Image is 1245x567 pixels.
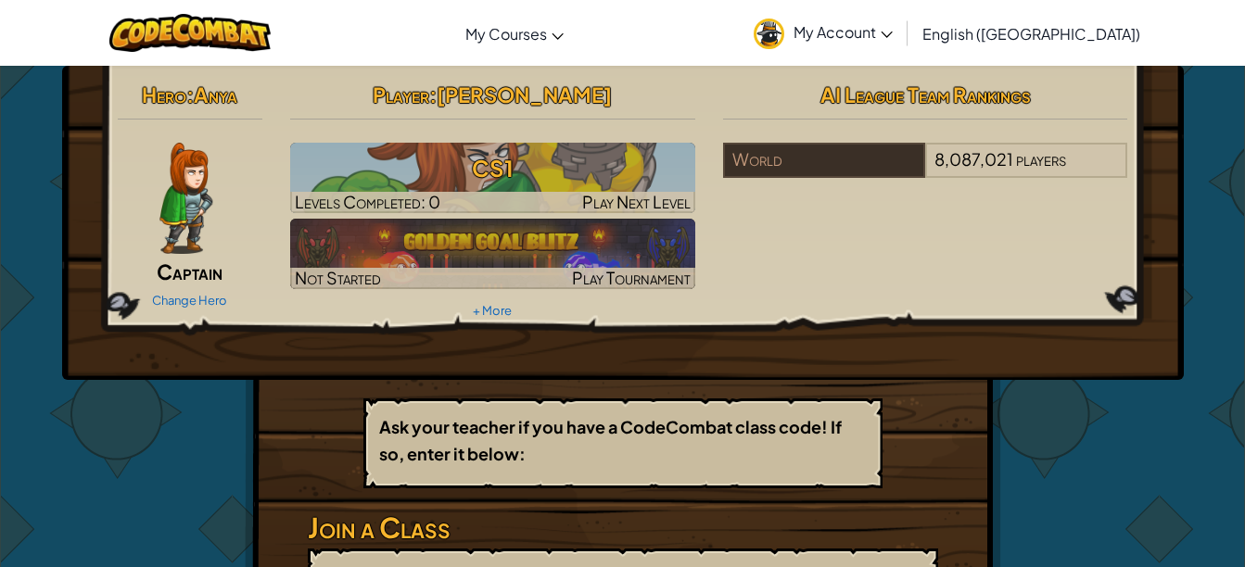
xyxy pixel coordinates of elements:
a: My Account [744,4,902,62]
img: CodeCombat logo [109,14,272,52]
span: Play Tournament [572,267,691,288]
span: : [429,82,437,107]
span: Anya [194,82,237,107]
span: Player [373,82,429,107]
img: CS1 [290,143,695,213]
a: My Courses [456,8,573,58]
span: 8,087,021 [934,148,1013,170]
a: Change Hero [152,293,227,308]
span: Not Started [295,267,381,288]
span: Hero [142,82,186,107]
span: My Courses [465,24,547,44]
span: : [186,82,194,107]
img: Golden Goal [290,219,695,289]
span: My Account [794,22,893,42]
span: Captain [157,258,222,284]
a: Play Next Level [290,143,695,213]
h3: Join a Class [308,507,938,548]
span: Levels Completed: 0 [295,191,440,212]
img: captain-pose.png [159,143,212,254]
b: Ask your teacher if you have a CodeCombat class code! If so, enter it below: [379,416,842,464]
span: AI League Team Rankings [820,82,1031,107]
span: [PERSON_NAME] [437,82,612,107]
a: World8,087,021players [723,160,1128,182]
span: players [1016,148,1066,170]
h3: CS1 [290,147,695,189]
img: avatar [754,19,784,49]
span: Play Next Level [582,191,691,212]
a: Not StartedPlay Tournament [290,219,695,289]
div: World [723,143,925,178]
span: English ([GEOGRAPHIC_DATA]) [922,24,1140,44]
a: + More [473,303,512,318]
a: English ([GEOGRAPHIC_DATA]) [913,8,1150,58]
